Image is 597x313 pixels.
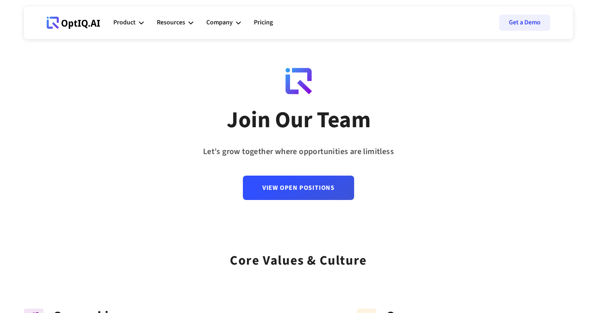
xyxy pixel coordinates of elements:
a: Get a Demo [499,15,550,31]
div: Join Our Team [227,106,371,135]
a: Webflow Homepage [47,11,100,35]
div: Let’s grow together where opportunities are limitless [203,144,394,159]
div: Company [206,11,241,35]
div: Company [206,17,233,28]
div: Resources [157,11,193,35]
div: Product [113,11,144,35]
div: Product [113,17,136,28]
a: View Open Positions [243,176,354,200]
div: Resources [157,17,185,28]
div: Core values & Culture [230,242,367,271]
a: Pricing [254,11,273,35]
